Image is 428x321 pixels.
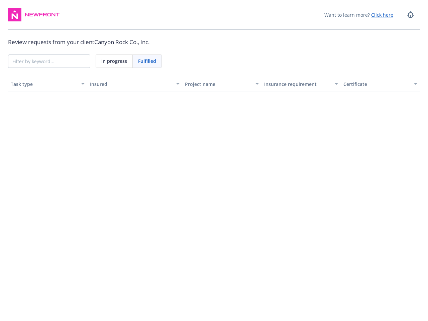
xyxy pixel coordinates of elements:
span: Want to learn more? [324,11,393,18]
img: navigator-logo.svg [8,8,21,21]
button: Insurance requirement [261,76,341,92]
div: Task type [11,81,77,88]
div: Review requests from your client Canyon Rock Co., Inc. [8,38,420,46]
button: Task type [8,76,87,92]
div: Project name [185,81,251,88]
button: Certificate [341,76,420,92]
a: Report a Bug [404,8,417,21]
div: Certificate [343,81,410,88]
img: Newfront Logo [24,11,61,18]
input: Filter by keyword... [8,55,90,68]
a: Click here [371,12,393,18]
button: Insured [87,76,182,92]
button: Project name [182,76,261,92]
span: Fulfilled [138,58,156,65]
div: Insured [90,81,172,88]
span: In progress [101,58,127,65]
div: Insurance requirement [264,81,331,88]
